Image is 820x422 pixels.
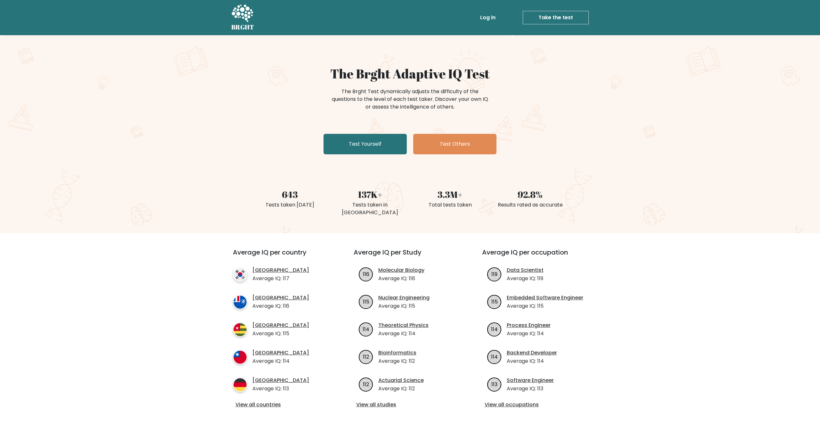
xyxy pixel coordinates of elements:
[254,188,326,201] div: 643
[507,294,583,302] a: Embedded Software Engineer
[414,201,486,209] div: Total tests taken
[363,353,369,360] text: 112
[485,401,593,409] a: View all occupations
[233,350,247,364] img: country
[334,188,406,201] div: 137K+
[233,322,247,337] img: country
[491,353,498,360] text: 114
[356,401,464,409] a: View all studies
[378,330,429,337] p: Average IQ: 114
[231,3,254,33] a: BRGHT
[233,248,331,264] h3: Average IQ per country
[491,270,497,278] text: 119
[507,357,557,365] p: Average IQ: 114
[233,295,247,309] img: country
[507,330,551,337] p: Average IQ: 114
[378,275,424,282] p: Average IQ: 116
[235,401,328,409] a: View all countries
[507,266,544,274] a: Data Scientist
[478,11,498,24] a: Log in
[233,267,247,282] img: country
[324,134,407,154] a: Test Yourself
[378,357,416,365] p: Average IQ: 112
[507,302,583,310] p: Average IQ: 115
[507,275,544,282] p: Average IQ: 119
[378,266,424,274] a: Molecular Biology
[413,134,496,154] a: Test Others
[378,349,416,357] a: Bioinformatics
[491,298,497,305] text: 115
[494,201,566,209] div: Results rated as accurate
[231,23,254,31] h5: BRGHT
[378,294,430,302] a: Nuclear Engineering
[252,357,309,365] p: Average IQ: 114
[334,201,406,216] div: Tests taken in [GEOGRAPHIC_DATA]
[254,201,326,209] div: Tests taken [DATE]
[494,188,566,201] div: 92.8%
[378,321,429,329] a: Theoretical Physics
[378,377,424,384] a: Actuarial Science
[252,302,309,310] p: Average IQ: 116
[378,385,424,393] p: Average IQ: 112
[523,11,589,24] a: Take the test
[354,248,467,264] h3: Average IQ per Study
[252,294,309,302] a: [GEOGRAPHIC_DATA]
[414,188,486,201] div: 3.3M+
[363,380,369,388] text: 112
[491,380,497,388] text: 113
[233,377,247,392] img: country
[482,248,595,264] h3: Average IQ per occupation
[252,377,309,384] a: [GEOGRAPHIC_DATA]
[363,325,369,333] text: 114
[507,321,551,329] a: Process Engineer
[507,377,554,384] a: Software Engineer
[252,275,309,282] p: Average IQ: 117
[507,349,557,357] a: Backend Developer
[254,66,566,81] h1: The Brght Adaptive IQ Test
[330,88,490,111] div: The Brght Test dynamically adjusts the difficulty of the questions to the level of each test take...
[363,270,369,278] text: 116
[252,349,309,357] a: [GEOGRAPHIC_DATA]
[252,385,309,393] p: Average IQ: 113
[378,302,430,310] p: Average IQ: 115
[252,330,309,337] p: Average IQ: 115
[363,298,369,305] text: 115
[252,266,309,274] a: [GEOGRAPHIC_DATA]
[252,321,309,329] a: [GEOGRAPHIC_DATA]
[507,385,554,393] p: Average IQ: 113
[491,325,498,333] text: 114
